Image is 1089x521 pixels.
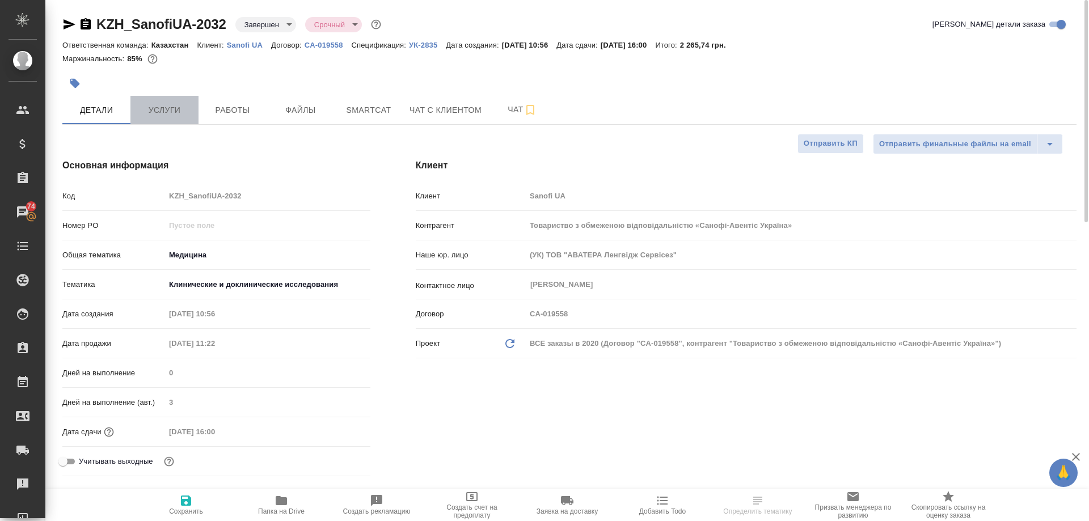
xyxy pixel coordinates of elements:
[227,40,271,49] a: Sanofi UA
[901,489,996,521] button: Скопировать ссылку на оценку заказа
[79,18,92,31] button: Скопировать ссылку
[151,41,197,49] p: Казахстан
[1054,461,1073,485] span: 🙏
[797,134,864,154] button: Отправить КП
[235,17,296,32] div: Завершен
[62,220,165,231] p: Номер PO
[502,41,557,49] p: [DATE] 10:56
[62,54,127,63] p: Маржинальность:
[907,503,989,519] span: Скопировать ссылку на оценку заказа
[409,40,446,49] a: УК-2835
[62,159,370,172] h4: Основная информация
[205,103,260,117] span: Работы
[62,71,87,96] button: Добавить тэг
[165,365,370,381] input: Пустое поле
[879,138,1031,151] span: Отправить финальные файлы на email
[305,41,352,49] p: CA-019558
[20,201,42,212] span: 74
[723,507,792,515] span: Определить тематику
[165,335,264,351] input: Пустое поле
[62,279,165,290] p: Тематика
[62,338,165,349] p: Дата продажи
[227,41,271,49] p: Sanofi UA
[165,217,370,234] input: Пустое поле
[812,503,894,519] span: Призвать менеджера по развитию
[62,367,165,379] p: Дней на выполнение
[273,103,328,117] span: Файлы
[526,188,1077,204] input: Пустое поле
[526,306,1077,322] input: Пустое поле
[62,18,76,31] button: Скопировать ссылку для ЯМессенджера
[311,20,348,29] button: Срочный
[537,507,598,515] span: Заявка на доставку
[127,54,145,63] p: 85%
[138,489,234,521] button: Сохранить
[137,103,192,117] span: Услуги
[62,397,165,408] p: Дней на выполнение (авт.)
[804,137,858,150] span: Отправить КП
[96,16,226,32] a: KZH_SanofiUA-2032
[197,41,226,49] p: Клиент:
[165,245,370,265] div: Медицина
[416,159,1077,172] h4: Клиент
[556,41,600,49] p: Дата сдачи:
[62,190,165,202] p: Код
[352,41,409,49] p: Спецификация:
[416,190,526,202] p: Клиент
[680,41,735,49] p: 2 265,74 грн.
[162,454,176,469] button: Выбери, если сб и вс нужно считать рабочими днями для выполнения заказа.
[655,41,679,49] p: Итого:
[62,308,165,320] p: Дата создания
[3,198,43,226] a: 74
[639,507,686,515] span: Добавить Todo
[615,489,710,521] button: Добавить Todo
[343,507,411,515] span: Создать рекламацию
[165,275,370,294] div: Клинические и доклинические исследования
[410,103,482,117] span: Чат с клиентом
[305,40,352,49] a: CA-019558
[69,103,124,117] span: Детали
[62,41,151,49] p: Ответственная команда:
[526,334,1077,353] div: ВСЕ заказы в 2020 (Договор "CA-019558", контрагент "Товариство з обмеженою відповідальністю «Сано...
[416,249,526,261] p: Наше юр. лицо
[520,489,615,521] button: Заявка на доставку
[431,503,513,519] span: Создать счет на предоплату
[241,20,282,29] button: Завершен
[416,308,526,320] p: Договор
[305,17,362,32] div: Завершен
[234,489,329,521] button: Папка на Drive
[165,394,370,410] input: Пустое поле
[805,489,901,521] button: Призвать менеджера по развитию
[873,134,1037,154] button: Отправить финальные файлы на email
[416,338,441,349] p: Проект
[341,103,396,117] span: Smartcat
[62,249,165,261] p: Общая тематика
[102,425,116,439] button: Если добавить услуги и заполнить их объемом, то дата рассчитается автоматически
[369,17,383,32] button: Доп статусы указывают на важность/срочность заказа
[416,280,526,291] p: Контактное лицо
[329,489,424,521] button: Создать рекламацию
[271,41,305,49] p: Договор:
[424,489,520,521] button: Создать счет на предоплату
[932,19,1045,30] span: [PERSON_NAME] детали заказа
[416,220,526,231] p: Контрагент
[258,507,305,515] span: Папка на Drive
[165,423,264,440] input: Пустое поле
[495,103,550,117] span: Чат
[409,41,446,49] p: УК-2835
[165,188,370,204] input: Пустое поле
[79,456,153,467] span: Учитывать выходные
[62,426,102,438] p: Дата сдачи
[526,217,1077,234] input: Пустое поле
[145,52,160,66] button: 528.85 RUB; 0.00 UAH;
[526,247,1077,263] input: Пустое поле
[601,41,656,49] p: [DATE] 16:00
[169,507,203,515] span: Сохранить
[873,134,1063,154] div: split button
[165,306,264,322] input: Пустое поле
[446,41,501,49] p: Дата создания:
[1049,459,1078,487] button: 🙏
[710,489,805,521] button: Определить тематику
[524,103,537,117] svg: Подписаться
